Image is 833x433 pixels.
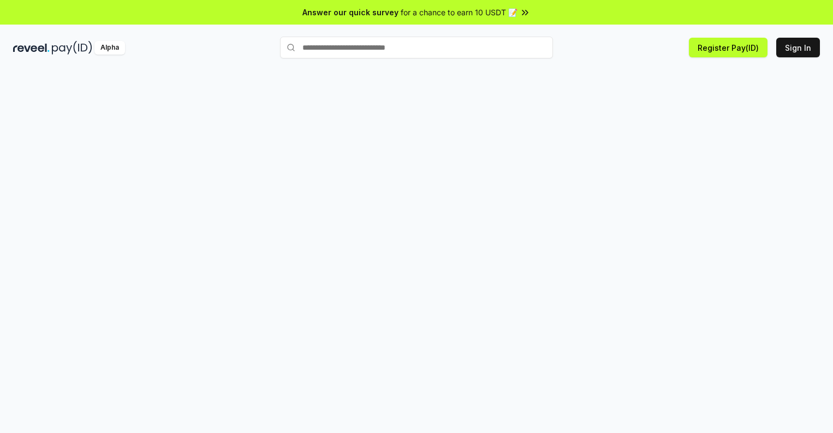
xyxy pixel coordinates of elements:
[302,7,398,18] span: Answer our quick survey
[13,41,50,55] img: reveel_dark
[52,41,92,55] img: pay_id
[776,38,820,57] button: Sign In
[401,7,517,18] span: for a chance to earn 10 USDT 📝
[689,38,767,57] button: Register Pay(ID)
[94,41,125,55] div: Alpha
